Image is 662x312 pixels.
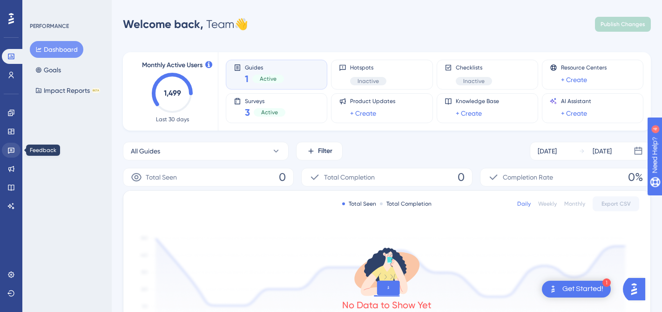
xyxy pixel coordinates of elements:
[324,172,375,183] span: Total Completion
[602,278,611,287] div: 1
[564,200,585,208] div: Monthly
[30,82,106,99] button: Impact ReportsBETA
[92,88,100,93] div: BETA
[538,146,557,157] div: [DATE]
[463,77,485,85] span: Inactive
[456,97,499,105] span: Knowledge Base
[593,196,639,211] button: Export CSV
[318,146,332,157] span: Filter
[245,64,284,70] span: Guides
[131,146,160,157] span: All Guides
[503,172,553,183] span: Completion Rate
[561,97,591,105] span: AI Assistant
[350,64,386,71] span: Hotspots
[547,284,559,295] img: launcher-image-alternative-text
[458,170,465,185] span: 0
[517,200,531,208] div: Daily
[342,200,376,208] div: Total Seen
[30,41,83,58] button: Dashboard
[542,281,611,298] div: Open Get Started! checklist, remaining modules: 1
[245,106,250,119] span: 3
[350,97,395,105] span: Product Updates
[123,17,203,31] span: Welcome back,
[623,275,651,303] iframe: UserGuiding AI Assistant Launcher
[245,72,249,85] span: 1
[561,64,607,71] span: Resource Centers
[279,170,286,185] span: 0
[456,64,492,71] span: Checklists
[164,89,181,97] text: 1,499
[350,108,376,119] a: + Create
[146,172,177,183] span: Total Seen
[123,17,248,32] div: Team 👋
[142,60,203,71] span: Monthly Active Users
[601,21,645,28] span: Publish Changes
[628,170,643,185] span: 0%
[561,108,587,119] a: + Create
[22,2,58,14] span: Need Help?
[30,62,67,78] button: Goals
[156,116,189,123] span: Last 30 days
[593,146,612,157] div: [DATE]
[245,97,285,104] span: Surveys
[562,284,603,294] div: Get Started!
[358,77,379,85] span: Inactive
[380,200,432,208] div: Total Completion
[595,17,651,32] button: Publish Changes
[123,142,289,160] button: All Guides
[261,109,278,116] span: Active
[601,200,631,208] span: Export CSV
[342,298,432,312] div: No Data to Show Yet
[260,75,277,83] span: Active
[30,22,69,30] div: PERFORMANCE
[65,5,68,12] div: 4
[561,74,587,85] a: + Create
[296,142,343,160] button: Filter
[538,200,557,208] div: Weekly
[456,108,482,119] a: + Create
